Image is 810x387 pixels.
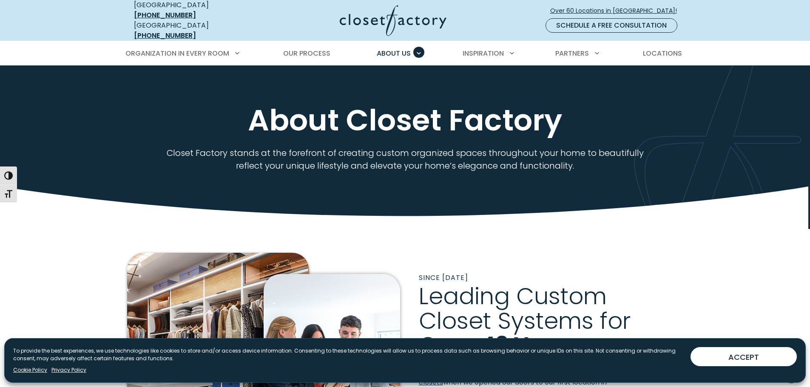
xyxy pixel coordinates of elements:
[340,5,446,36] img: Closet Factory Logo
[134,31,196,40] a: [PHONE_NUMBER]
[555,48,589,58] span: Partners
[283,48,330,58] span: Our Process
[13,347,684,362] p: To provide the best experiences, we use technologies like cookies to store and/or access device i...
[546,18,677,33] a: Schedule a Free Consultation
[132,104,678,136] h1: About Closet Factory
[419,273,683,283] p: Since [DATE]
[419,305,631,337] span: Closet Systems for
[119,42,691,65] nav: Primary Menu
[134,10,196,20] a: [PHONE_NUMBER]
[643,48,682,58] span: Locations
[155,147,655,172] p: Closet Factory stands at the forefront of creating custom organized spaces throughout your home t...
[550,3,684,18] a: Over 60 Locations in [GEOGRAPHIC_DATA]!
[125,48,229,58] span: Organization in Every Room
[51,366,86,374] a: Privacy Policy
[13,366,47,374] a: Cookie Policy
[691,347,797,366] button: ACCEPT
[463,48,504,58] span: Inspiration
[377,48,411,58] span: About Us
[134,20,257,41] div: [GEOGRAPHIC_DATA]
[419,280,607,312] span: Leading Custom
[550,6,684,15] span: Over 60 Locations in [GEOGRAPHIC_DATA]!
[419,329,581,362] span: Over 42 Years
